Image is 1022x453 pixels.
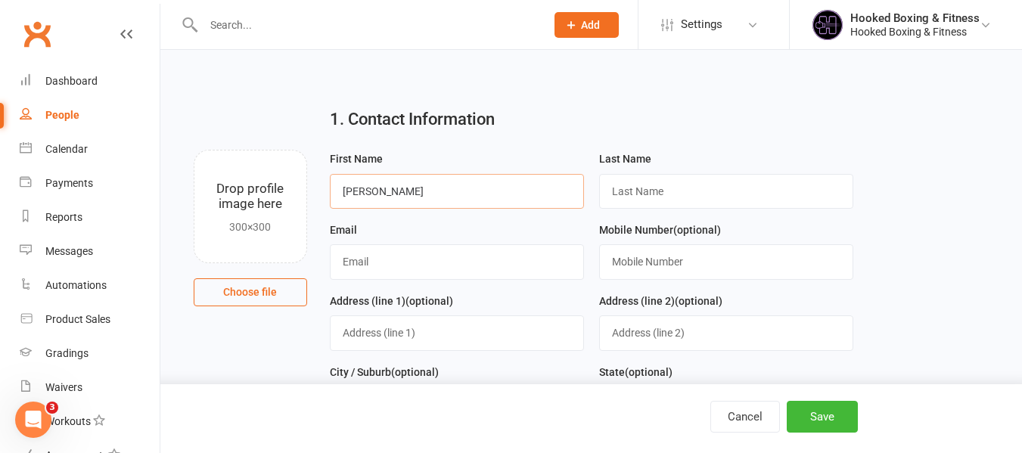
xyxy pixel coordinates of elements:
label: Address (line 1) [330,293,453,309]
input: Address (line 1) [330,315,584,350]
spang: (optional) [625,366,673,378]
label: Email [330,222,357,238]
span: Settings [681,8,722,42]
a: Payments [20,166,160,200]
a: Workouts [20,405,160,439]
button: Choose file [194,278,307,306]
spang: (optional) [675,295,722,307]
a: People [20,98,160,132]
span: Add [581,19,600,31]
a: Product Sales [20,303,160,337]
input: Last Name [599,174,853,209]
div: Gradings [45,347,89,359]
spang: (optional) [405,295,453,307]
input: Mobile Number [599,244,853,279]
div: Hooked Boxing & Fitness [850,25,980,39]
label: Mobile Number [599,222,721,238]
label: First Name [330,150,383,167]
input: First Name [330,174,584,209]
div: Calendar [45,143,88,155]
div: Messages [45,245,93,257]
spang: (optional) [673,224,721,236]
button: Save [787,401,858,433]
div: Dashboard [45,75,98,87]
label: Last Name [599,150,651,167]
div: Automations [45,279,107,291]
div: Workouts [45,415,91,427]
a: Gradings [20,337,160,371]
input: Address (line 2) [599,315,853,350]
h2: 1. Contact Information [330,110,853,129]
a: Waivers [20,371,160,405]
a: Clubworx [18,15,56,53]
input: Email [330,244,584,279]
spang: (optional) [391,366,439,378]
div: Product Sales [45,313,110,325]
label: State [599,364,673,380]
a: Calendar [20,132,160,166]
span: 3 [46,402,58,414]
input: Search... [199,14,535,36]
button: Cancel [710,401,780,433]
label: City / Suburb [330,364,439,380]
div: Waivers [45,381,82,393]
div: Hooked Boxing & Fitness [850,11,980,25]
a: Messages [20,234,160,268]
iframe: Intercom live chat [15,402,51,438]
label: Address (line 2) [599,293,722,309]
div: People [45,109,79,121]
a: Reports [20,200,160,234]
a: Dashboard [20,64,160,98]
a: Automations [20,268,160,303]
div: Reports [45,211,82,223]
button: Add [554,12,619,38]
div: Payments [45,177,93,189]
img: thumb_image1731986243.png [812,10,843,40]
